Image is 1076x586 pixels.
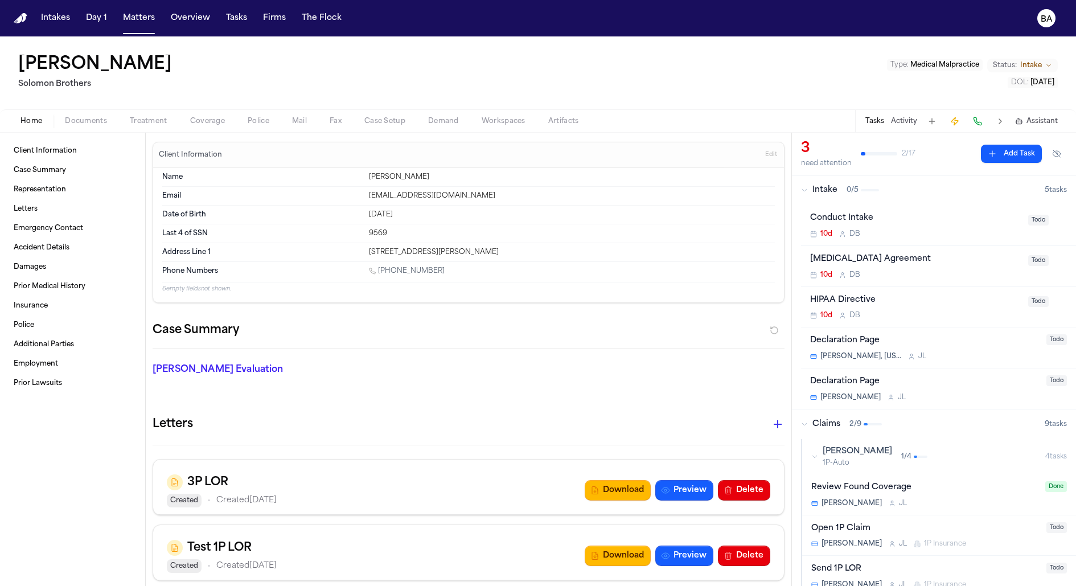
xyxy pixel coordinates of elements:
span: Intake [1020,61,1042,70]
div: Conduct Intake [810,212,1021,225]
span: Todo [1046,563,1067,573]
button: Create Immediate Task [947,113,963,129]
span: D B [849,311,860,320]
a: Insurance [9,297,136,315]
a: Call 1 (323) 334-5729 [369,267,445,276]
span: Todo [1028,255,1049,266]
span: [PERSON_NAME] [822,539,882,548]
span: 10d [820,271,832,280]
button: The Flock [297,8,346,28]
span: Police [248,117,269,126]
span: Intake [812,185,837,196]
span: D B [849,230,860,239]
div: [STREET_ADDRESS][PERSON_NAME] [369,248,775,257]
button: Edit DOL: 2012-03-13 [1008,77,1058,88]
a: Police [9,316,136,334]
button: Change status from Intake [987,59,1058,72]
a: Tasks [221,8,252,28]
button: [PERSON_NAME]1P-Auto1/44tasks [802,439,1076,474]
div: [DATE] [369,210,775,219]
button: Edit [762,146,781,164]
span: Case Setup [364,117,405,126]
span: [PERSON_NAME], [US_STATE] and [PERSON_NAME] [820,352,901,361]
div: Declaration Page [810,375,1040,388]
button: Download [585,480,651,501]
span: Documents [65,117,107,126]
span: Workspaces [482,117,525,126]
span: [PERSON_NAME] [820,393,881,402]
span: J L [898,393,906,402]
button: Overview [166,8,215,28]
h2: Case Summary [153,321,239,339]
a: Day 1 [81,8,112,28]
span: Mail [292,117,307,126]
button: Tasks [865,117,884,126]
span: 1P-Auto [823,458,892,468]
span: Todo [1046,522,1067,533]
button: Make a Call [970,113,985,129]
dt: Last 4 of SSN [162,229,362,238]
button: Matters [118,8,159,28]
span: D B [849,271,860,280]
span: J L [899,539,907,548]
button: Edit matter name [18,55,172,75]
div: Review Found Coverage [811,481,1038,494]
div: [EMAIL_ADDRESS][DOMAIN_NAME] [369,191,775,200]
div: Send 1P LOR [811,563,1040,576]
span: 1P Insurance [924,539,966,548]
button: Intake0/55tasks [792,175,1076,205]
span: 4 task s [1045,452,1067,461]
span: J L [899,499,907,508]
span: Done [1045,481,1067,492]
div: Open task: Conduct Intake [801,205,1076,246]
button: Claims2/99tasks [792,409,1076,439]
div: Declaration Page [810,334,1040,347]
span: 0 / 5 [847,186,859,195]
span: [DATE] [1030,79,1054,86]
div: Open 1P Claim [811,522,1040,535]
span: Coverage [190,117,225,126]
span: [PERSON_NAME] [823,446,892,457]
p: Created [DATE] [216,559,277,573]
div: Open task: HIPAA Directive [801,287,1076,328]
span: Todo [1028,215,1049,226]
span: 2 / 9 [849,420,861,429]
button: Add Task [924,113,940,129]
span: Phone Numbers [162,267,218,276]
dt: Date of Birth [162,210,362,219]
div: Open task: Declaration Page [801,368,1076,409]
span: Assistant [1026,117,1058,126]
span: Claims [812,419,840,430]
span: 9 task s [1045,420,1067,429]
span: Created [167,494,202,507]
span: Home [20,117,42,126]
a: Employment [9,355,136,373]
span: Todo [1028,296,1049,307]
button: Delete [718,480,770,501]
span: 10d [820,311,832,320]
div: 3 [801,140,852,158]
button: Preview [655,480,713,501]
a: Representation [9,181,136,199]
span: 1 / 4 [901,452,911,461]
a: Prior Medical History [9,277,136,296]
p: [PERSON_NAME] Evaluation [153,363,354,376]
span: Edit [765,151,777,159]
button: Delete [718,546,770,566]
span: [PERSON_NAME] [822,499,882,508]
a: Intakes [36,8,75,28]
dt: Address Line 1 [162,248,362,257]
div: Open task: Review Found Coverage [802,474,1076,515]
dt: Name [162,173,362,182]
span: DOL : [1011,79,1029,86]
button: Download [585,546,651,566]
div: need attention [801,159,852,168]
a: Case Summary [9,161,136,179]
a: Additional Parties [9,335,136,354]
div: Open task: Declaration Page [801,327,1076,368]
span: Demand [428,117,459,126]
a: Letters [9,200,136,218]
